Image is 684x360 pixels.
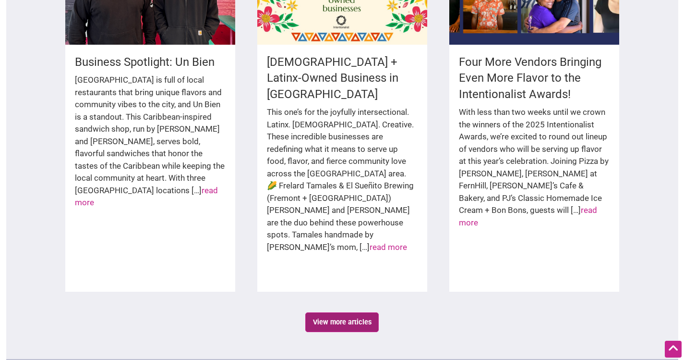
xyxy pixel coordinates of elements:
[267,106,418,263] div: This one’s for the joyfully intersectional. Latinx. [DEMOGRAPHIC_DATA]. Creative. These incredibl...
[267,54,418,103] h4: [DEMOGRAPHIC_DATA] + Latinx-Owned Business in [GEOGRAPHIC_DATA]
[305,312,379,332] a: View more articles
[665,341,682,358] div: Scroll Back to Top
[370,242,407,252] a: read more
[75,74,226,219] div: [GEOGRAPHIC_DATA] is full of local restaurants that bring unique flavors and community vibes to t...
[459,205,597,227] a: read more
[75,54,226,71] h4: Business Spotlight: Un Bien
[459,54,610,103] h4: Four More Vendors Bringing Even More Flavor to the Intentionalist Awards!
[459,106,610,238] div: With less than two weeks until we crown the winners of the 2025 Intentionalist Awards, we’re exci...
